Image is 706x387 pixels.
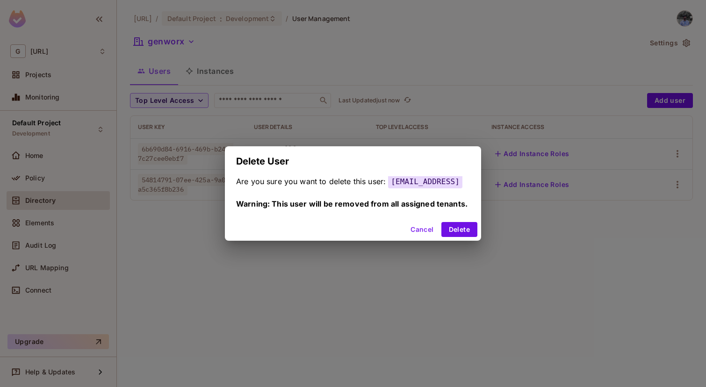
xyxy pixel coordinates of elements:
span: [EMAIL_ADDRESS] [388,175,462,188]
button: Cancel [407,222,437,237]
button: Delete [441,222,477,237]
h2: Delete User [225,146,481,176]
span: Warning: This user will be removed from all assigned tenants. [236,199,468,208]
span: Are you sure you want to delete this user: [236,177,386,186]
